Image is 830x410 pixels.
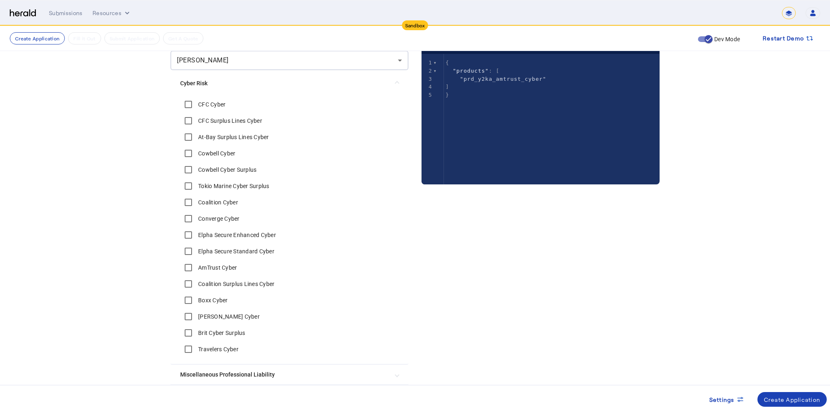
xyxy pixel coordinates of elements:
span: } [446,92,449,98]
mat-expansion-panel-header: Miscellaneous Professional Liability [170,365,408,384]
div: Create Application [764,395,821,404]
span: Restart Demo [763,33,804,43]
herald-code-block: /applications [422,38,660,168]
div: 1 [422,59,433,67]
div: 3 [422,75,433,83]
button: Settings [703,392,751,407]
label: CFC Surplus Lines Cyber [196,117,262,125]
label: Cowbell Cyber Surplus [196,166,256,174]
div: 5 [422,91,433,99]
div: 4 [422,83,433,91]
label: CFC Cyber [196,100,225,109]
button: Create Application [757,392,827,407]
span: Settings [709,395,735,404]
label: Elpha Secure Enhanced Cyber [196,231,276,239]
button: Create Application [10,32,65,44]
label: Tokio Marine Cyber Surplus [196,182,269,190]
label: Elpha Secure Standard Cyber [196,247,274,255]
label: Coalition Surplus Lines Cyber [196,280,274,288]
div: Cyber Risk [170,96,408,364]
label: Converge Cyber [196,215,240,223]
label: Coalition Cyber [196,198,238,206]
label: Cowbell Cyber [196,149,235,157]
label: Brit Cyber Surplus [196,329,245,337]
span: ] [446,84,449,90]
label: Dev Mode [713,35,740,43]
label: At-Bay Surplus Lines Cyber [196,133,269,141]
button: Fill it Out [68,32,101,44]
label: Boxx Cyber [196,296,228,304]
div: Sandbox [402,20,428,30]
button: Get A Quote [163,32,203,44]
mat-panel-title: Cyber Risk [180,79,389,88]
span: "products" [453,68,489,74]
span: [PERSON_NAME] [177,56,229,64]
button: Resources dropdown menu [93,9,131,17]
button: Submit Application [104,32,160,44]
img: Herald Logo [10,9,36,17]
div: 2 [422,67,433,75]
span: : [ [446,68,500,74]
span: { [446,60,449,66]
label: AmTrust Cyber [196,264,237,272]
button: Restart Demo [756,31,820,46]
mat-panel-title: Miscellaneous Professional Liability [180,370,389,379]
label: [PERSON_NAME] Cyber [196,312,260,321]
div: Submissions [49,9,83,17]
mat-expansion-panel-header: Cyber Risk [170,70,408,96]
label: Travelers Cyber [196,345,238,353]
span: "prd_y2ka_amtrust_cyber" [460,76,546,82]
